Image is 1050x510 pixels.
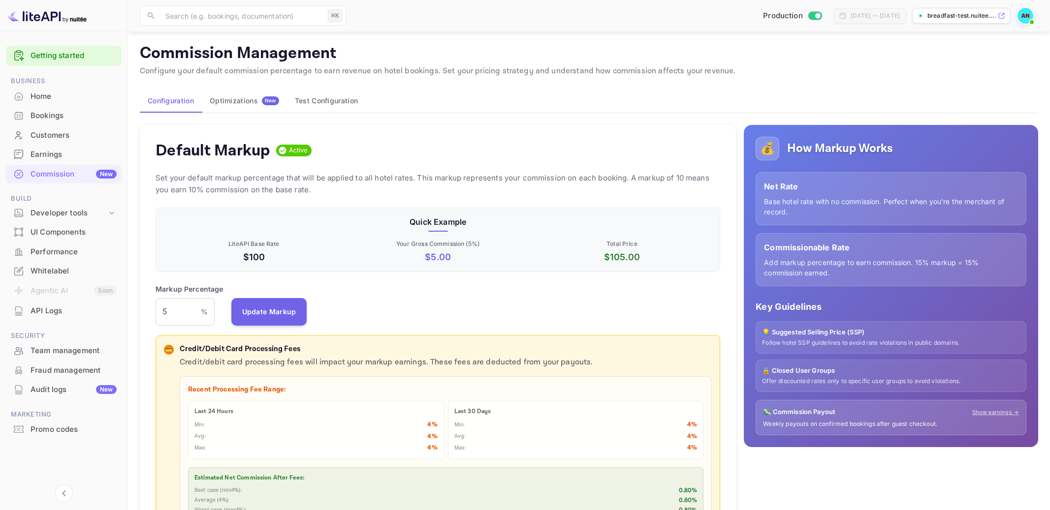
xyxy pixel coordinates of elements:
[6,380,122,398] a: Audit logsNew
[762,339,1020,347] p: Follow hotel SSP guidelines to avoid rate violations in public domains.
[762,328,1020,337] p: 💡 Suggested Selling Price (SSP)
[454,421,465,429] p: Min:
[6,126,122,144] a: Customers
[31,305,117,317] div: API Logs
[6,341,122,360] a: Team management
[164,240,344,248] p: LiteAPI Base Rate
[156,298,201,326] input: 0
[156,172,720,196] p: Set your default markup percentage that will be applied to all hotel rates. This markup represent...
[532,250,712,264] p: $ 105.00
[6,420,122,439] div: Promo codes
[764,257,1018,278] p: Add markup percentage to earn commission. 15% markup = 15% commission earned.
[427,443,437,453] p: 4 %
[201,306,208,317] p: %
[6,262,122,280] a: Whitelabel
[764,196,1018,217] p: Base hotel rate with no commission. Perfect when you're the merchant of record.
[31,227,117,238] div: UI Components
[972,408,1019,417] a: Show earnings →
[6,87,122,106] div: Home
[140,65,1038,77] p: Configure your default commission percentage to earn revenue on hotel bookings. Set your pricing ...
[6,145,122,164] div: Earnings
[165,345,172,354] p: 💳
[6,242,122,261] a: Performance
[164,250,344,264] p: $100
[159,6,324,26] input: Search (e.g. bookings, documentation)
[6,87,122,105] a: Home
[96,385,117,394] div: New
[194,407,438,416] p: Last 24 Hours
[6,223,122,242] div: UI Components
[427,420,437,430] p: 4 %
[6,165,122,183] a: CommissionNew
[763,420,1019,428] p: Weekly payouts on confirmed bookings after guest checkout.
[31,208,107,219] div: Developer tools
[156,284,223,294] p: Markup Percentage
[454,407,698,416] p: Last 30 Days
[532,240,712,248] p: Total Price
[6,106,122,124] a: Bookings
[6,361,122,379] a: Fraud management
[6,341,122,360] div: Team management
[31,365,117,376] div: Fraud management
[454,444,466,452] p: Max:
[194,432,206,441] p: Avg:
[756,300,1026,313] p: Key Guidelines
[927,11,996,20] p: breadfast-test.nuitee....
[8,8,87,24] img: LiteAPI logo
[679,486,698,495] p: 0.80 %
[6,409,122,420] span: Marketing
[6,330,122,341] span: Security
[180,344,712,355] p: Credit/Debit Card Processing Fees
[194,496,229,505] p: Average ( 4 %):
[156,141,270,160] h4: Default Markup
[6,262,122,281] div: Whitelabel
[6,361,122,380] div: Fraud management
[31,266,117,277] div: Whitelabel
[31,91,117,102] div: Home
[55,484,73,502] button: Collapse navigation
[427,432,437,442] p: 4 %
[194,486,242,495] p: Best case (min 4 %):
[6,76,122,87] span: Business
[31,110,117,121] div: Bookings
[194,474,697,482] p: Estimated Net Commission After Fees:
[6,165,122,184] div: CommissionNew
[6,242,122,262] div: Performance
[6,46,122,66] div: Getting started
[194,444,206,452] p: Max:
[31,149,117,160] div: Earnings
[762,377,1020,386] p: Offer discounted rates only to specific user groups to avoid violations.
[764,180,1018,192] p: Net Rate
[31,345,117,357] div: Team management
[787,141,893,156] h5: How Markup Works
[6,145,122,163] a: Earnings
[164,216,712,228] p: Quick Example
[328,9,343,22] div: ⌘K
[6,205,122,222] div: Developer tools
[687,443,697,453] p: 4 %
[762,366,1020,376] p: 🔒 Closed User Groups
[262,97,279,104] span: New
[180,357,712,368] p: Credit/debit card processing fees will impact your markup earnings. These fees are deducted from ...
[6,193,122,204] span: Build
[194,421,205,429] p: Min:
[760,140,775,157] p: 💰
[287,89,366,113] button: Test Configuration
[1018,8,1033,24] img: Abdelrahman Nasef
[348,240,528,248] p: Your Gross Commission ( 5 %)
[764,241,1018,253] p: Commissionable Rate
[763,407,835,417] p: 💸 Commission Payout
[759,10,826,22] div: Switch to Sandbox mode
[454,432,466,441] p: Avg:
[6,380,122,399] div: Audit logsNew
[6,420,122,438] a: Promo codes
[188,385,703,395] p: Recent Processing Fee Range:
[679,496,698,505] p: 0.80 %
[6,301,122,321] div: API Logs
[763,10,803,22] span: Production
[851,11,900,20] div: [DATE] — [DATE]
[348,250,528,264] p: $ 5.00
[6,223,122,241] a: UI Components
[687,432,697,442] p: 4 %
